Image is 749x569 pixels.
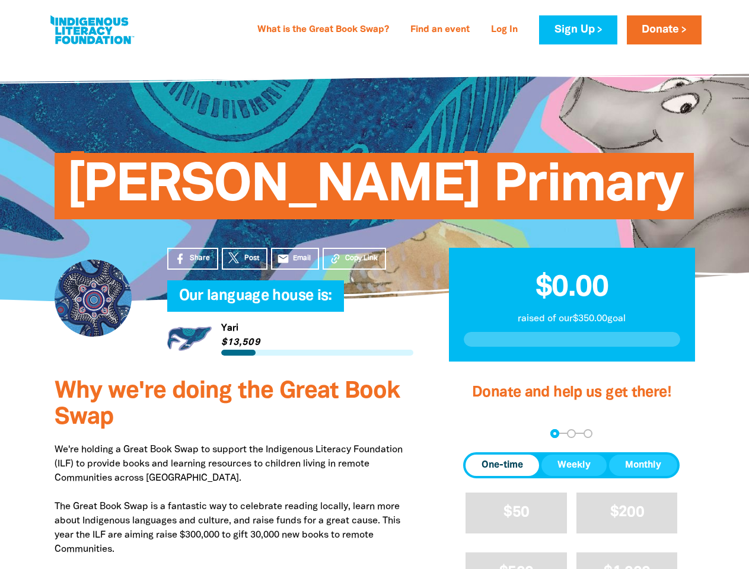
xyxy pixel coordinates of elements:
[576,493,678,533] button: $200
[609,455,677,476] button: Monthly
[463,452,680,478] div: Donation frequency
[610,506,644,519] span: $200
[250,21,396,40] a: What is the Great Book Swap?
[55,381,400,429] span: Why we're doing the Great Book Swap
[167,300,413,307] h6: My Team
[345,253,378,264] span: Copy Link
[222,248,267,270] a: Post
[584,429,592,438] button: Navigate to step 3 of 3 to enter your payment details
[403,21,477,40] a: Find an event
[482,458,523,472] span: One-time
[66,162,683,219] span: [PERSON_NAME] Primary
[466,455,539,476] button: One-time
[625,458,661,472] span: Monthly
[167,248,218,270] a: Share
[466,493,567,533] button: $50
[323,248,386,270] button: Copy Link
[293,253,311,264] span: Email
[271,248,320,270] a: emailEmail
[484,21,525,40] a: Log In
[536,274,608,302] span: $0.00
[557,458,591,472] span: Weekly
[244,253,259,264] span: Post
[464,312,680,326] p: raised of our $350.00 goal
[550,429,559,438] button: Navigate to step 1 of 3 to enter your donation amount
[190,253,210,264] span: Share
[627,15,702,44] a: Donate
[472,386,671,399] span: Donate and help us get there!
[179,289,332,312] span: Our language house is:
[539,15,617,44] a: Sign Up
[503,506,529,519] span: $50
[277,252,289,265] i: email
[567,429,576,438] button: Navigate to step 2 of 3 to enter your details
[541,455,607,476] button: Weekly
